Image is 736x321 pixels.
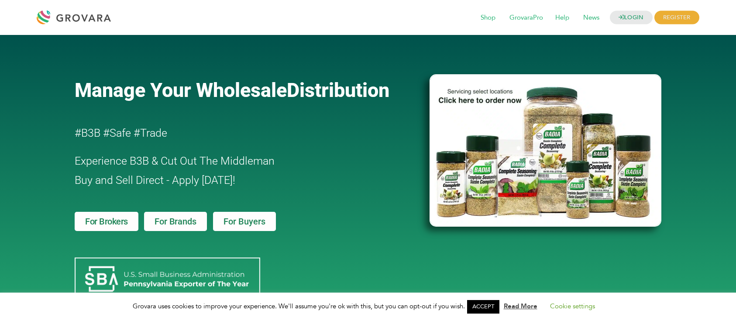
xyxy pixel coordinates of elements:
[85,217,128,226] span: For Brokers
[475,10,502,26] span: Shop
[133,302,604,311] span: Grovara uses cookies to improve your experience. We'll assume you're ok with this, but you can op...
[654,11,699,24] span: REGISTER
[475,13,502,23] a: Shop
[75,174,235,186] span: Buy and Sell Direct - Apply [DATE]!
[549,10,575,26] span: Help
[75,79,287,102] span: Manage Your Wholesale
[549,13,575,23] a: Help
[287,79,389,102] span: Distribution
[504,302,537,311] a: Read More
[155,217,196,226] span: For Brands
[75,79,415,102] a: Manage Your WholesaleDistribution
[213,212,276,231] a: For Buyers
[75,124,379,143] h2: #B3B #Safe #Trade
[144,212,206,231] a: For Brands
[75,155,275,167] span: Experience B3B & Cut Out The Middleman
[577,10,605,26] span: News
[577,13,605,23] a: News
[550,302,595,311] a: Cookie settings
[503,13,549,23] a: GrovaraPro
[503,10,549,26] span: GrovaraPro
[75,212,138,231] a: For Brokers
[467,300,499,314] a: ACCEPT
[224,217,265,226] span: For Buyers
[610,11,653,24] a: LOGIN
